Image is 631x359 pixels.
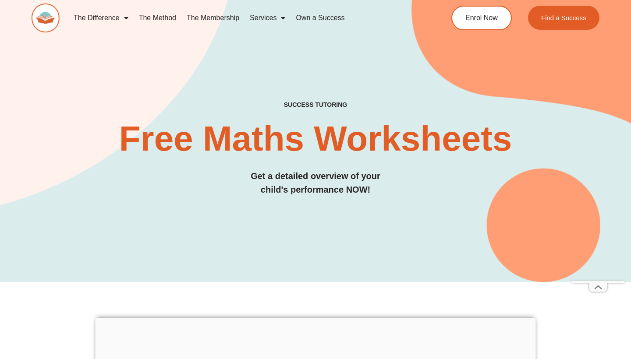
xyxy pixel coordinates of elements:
[528,6,599,30] a: Find a Success
[465,14,498,21] span: Enrol Now
[32,121,599,156] h2: Free Maths Worksheets​
[541,14,586,21] span: Find a Success
[181,8,245,28] a: The Membership
[68,8,419,28] nav: Menu
[451,6,512,30] a: Enrol Now
[32,169,599,197] h3: Get a detailed overview of your child's performance NOW!
[134,8,181,28] a: The Method
[245,8,291,28] a: Services
[68,8,134,28] a: The Difference
[572,18,624,281] iframe: Advertisement
[32,101,599,109] h4: SUCCESS TUTORING​
[291,8,350,28] a: Own a Success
